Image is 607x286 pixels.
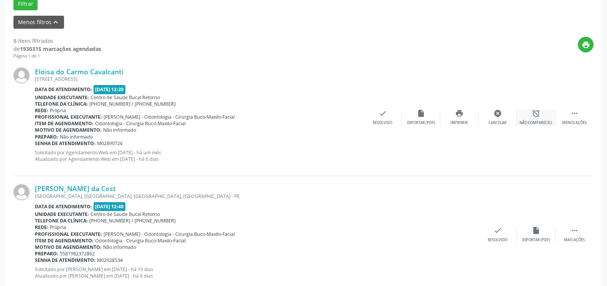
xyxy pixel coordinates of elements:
[35,184,116,193] a: [PERSON_NAME] da Cost
[103,127,136,133] span: Não informado
[35,94,89,101] b: Unidade executante:
[407,120,435,126] div: Exportar (PDF)
[378,109,387,118] i: check
[35,76,364,82] div: [STREET_ADDRESS]
[35,266,479,279] p: Solicitado por [PERSON_NAME] em [DATE] - há 19 dias Atualizado por [PERSON_NAME] em [DATE] - há 6...
[90,211,160,217] span: Centro de Saude Bucal Retorno
[50,224,66,230] span: Própria
[89,217,176,224] span: [PHONE_NUMBER] / [PHONE_NUMBER]
[35,224,48,230] b: Rede:
[35,107,48,114] b: Rede:
[13,184,30,200] img: img
[35,140,95,147] b: Senha de atendimento:
[104,231,235,237] span: [PERSON_NAME] - Odontologia - Cirurgia Buco-Maxilo-Facial
[564,237,585,243] div: Mais ações
[35,231,102,237] b: Profissional executante:
[94,85,126,94] span: [DATE] 12:20
[51,18,60,26] i: keyboard_arrow_up
[35,67,123,76] a: Eloisa do Carmo Cavalcanti
[493,109,502,118] i: cancel
[35,120,94,127] b: Item de agendamento:
[89,101,176,107] span: [PHONE_NUMBER] / [PHONE_NUMBER]
[13,16,64,29] button: Menos filtroskeyboard_arrow_up
[532,226,540,235] i: insert_drive_file
[373,120,392,126] div: Resolvido
[95,120,186,127] span: Odontologia - Cirurgia Buco-Maxilo-Facial
[35,101,88,107] b: Telefone da clínica:
[532,109,540,118] i: alarm_off
[35,134,58,140] b: Preparo:
[493,226,502,235] i: check
[488,237,507,243] div: Resolvido
[35,149,364,162] p: Solicitado por Agendamento Web em [DATE] - há um mês Atualizado por Agendamento Web em [DATE] - h...
[35,244,102,250] b: Motivo de agendamento:
[35,257,95,263] b: Senha de atendimento:
[35,127,102,133] b: Motivo de agendamento:
[35,250,58,257] b: Preparo:
[570,226,579,235] i: 
[578,37,594,52] button: print
[489,120,507,126] div: Cancelar
[520,120,552,126] div: Não compareceu
[94,202,126,211] span: [DATE] 12:40
[104,114,235,120] span: [PERSON_NAME] - Odontologia - Cirurgia Buco-Maxilo-Facial
[455,109,464,118] i: print
[60,134,93,140] span: Não informado
[13,45,101,53] div: de
[35,114,102,120] b: Profissional executante:
[35,217,88,224] b: Telefone da clínica:
[50,107,66,114] span: Própria
[35,237,94,244] b: Item de agendamento:
[103,244,136,250] span: Não informado
[562,120,587,126] div: Menos ações
[582,41,590,49] i: print
[35,203,92,210] b: Data de atendimento:
[97,257,123,263] span: M02928534
[522,237,550,243] div: Exportar (PDF)
[90,94,160,101] span: Centro de Saude Bucal Retorno
[60,250,95,257] span: 5581982372862
[95,237,186,244] span: Odontologia - Cirurgia Buco-Maxilo-Facial
[13,37,101,45] div: 8 itens filtrados
[13,53,101,59] div: Página 1 de 1
[570,109,579,118] i: 
[35,211,89,217] b: Unidade executante:
[13,67,30,83] img: img
[35,193,479,199] div: [GEOGRAPHIC_DATA], [GEOGRAPHIC_DATA], [GEOGRAPHIC_DATA], [GEOGRAPHIC_DATA] - PE
[451,120,468,126] div: Imprimir
[417,109,425,118] i: insert_drive_file
[35,86,92,93] b: Data de atendimento:
[97,140,123,147] span: M02890726
[20,45,101,52] strong: 1930315 marcações agendadas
